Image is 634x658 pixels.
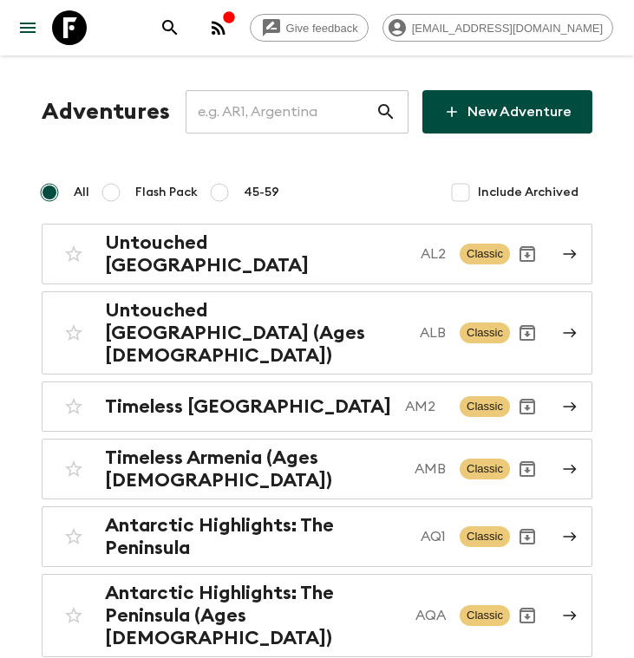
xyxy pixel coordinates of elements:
[510,598,545,633] button: Archive
[105,231,407,277] h2: Untouched [GEOGRAPHIC_DATA]
[421,244,446,264] p: AL2
[382,14,613,42] div: [EMAIL_ADDRESS][DOMAIN_NAME]
[510,316,545,350] button: Archive
[460,526,510,547] span: Classic
[420,322,446,343] p: ALB
[460,322,510,343] span: Classic
[460,459,510,479] span: Classic
[186,88,376,136] input: e.g. AR1, Argentina
[105,582,402,649] h2: Antarctic Highlights: The Peninsula (Ages [DEMOGRAPHIC_DATA])
[415,459,446,479] p: AMB
[105,446,401,492] h2: Timeless Armenia (Ages [DEMOGRAPHIC_DATA])
[42,381,592,432] a: Timeless [GEOGRAPHIC_DATA]AM2ClassicArchive
[421,526,446,547] p: AQ1
[510,452,545,486] button: Archive
[510,237,545,271] button: Archive
[250,14,369,42] a: Give feedback
[42,291,592,375] a: Untouched [GEOGRAPHIC_DATA] (Ages [DEMOGRAPHIC_DATA])ALBClassicArchive
[42,224,592,284] a: Untouched [GEOGRAPHIC_DATA]AL2ClassicArchive
[42,574,592,657] a: Antarctic Highlights: The Peninsula (Ages [DEMOGRAPHIC_DATA])AQAClassicArchive
[42,94,170,129] h1: Adventures
[415,605,446,626] p: AQA
[74,184,89,201] span: All
[135,184,198,201] span: Flash Pack
[510,389,545,424] button: Archive
[460,605,510,626] span: Classic
[277,22,368,35] span: Give feedback
[42,439,592,499] a: Timeless Armenia (Ages [DEMOGRAPHIC_DATA])AMBClassicArchive
[105,395,391,418] h2: Timeless [GEOGRAPHIC_DATA]
[460,396,510,417] span: Classic
[478,184,578,201] span: Include Archived
[42,506,592,567] a: Antarctic Highlights: The PeninsulaAQ1ClassicArchive
[153,10,187,45] button: search adventures
[422,90,592,134] a: New Adventure
[105,514,407,559] h2: Antarctic Highlights: The Peninsula
[460,244,510,264] span: Classic
[10,10,45,45] button: menu
[405,396,446,417] p: AM2
[402,22,612,35] span: [EMAIL_ADDRESS][DOMAIN_NAME]
[105,299,406,367] h2: Untouched [GEOGRAPHIC_DATA] (Ages [DEMOGRAPHIC_DATA])
[510,519,545,554] button: Archive
[244,184,279,201] span: 45-59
